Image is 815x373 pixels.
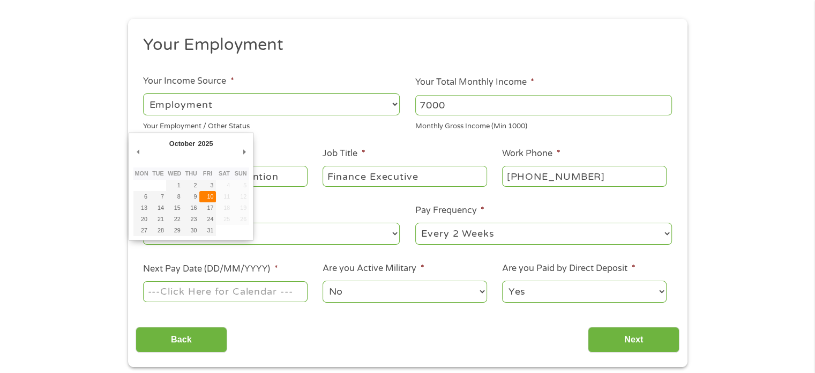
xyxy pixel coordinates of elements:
div: Your Employment / Other Status [143,118,400,132]
button: 6 [133,191,150,202]
input: Cashier [323,166,487,186]
label: Next Pay Date (DD/MM/YYYY) [143,264,278,275]
button: 9 [183,191,199,202]
button: 31 [199,225,216,236]
input: 1800 [415,95,672,115]
button: 3 [199,180,216,191]
button: 7 [150,191,167,202]
abbr: Tuesday [152,170,164,177]
button: 30 [183,225,199,236]
abbr: Sunday [235,170,247,177]
button: Previous Month [133,145,143,159]
button: 22 [166,214,183,225]
label: Your Total Monthly Income [415,77,534,88]
div: Monthly Gross Income (Min 1000) [415,118,672,132]
div: 2025 [197,137,214,151]
button: 2 [183,180,199,191]
label: Pay Frequency [415,205,484,216]
label: Your Income Source [143,76,234,87]
abbr: Friday [203,170,212,177]
button: 20 [133,214,150,225]
abbr: Wednesday [168,170,181,177]
label: Work Phone [502,148,560,159]
button: 16 [183,202,199,214]
abbr: Thursday [185,170,197,177]
button: 28 [150,225,167,236]
label: Are you Paid by Direct Deposit [502,263,635,274]
button: 10 [199,191,216,202]
button: 13 [133,202,150,214]
input: Back [136,327,227,353]
h2: Your Employment [143,34,664,56]
button: 1 [166,180,183,191]
button: 27 [133,225,150,236]
button: 21 [150,214,167,225]
input: Next [588,327,679,353]
abbr: Saturday [219,170,230,177]
input: Use the arrow keys to pick a date [143,281,307,302]
div: October [168,137,197,151]
button: 15 [166,202,183,214]
button: 24 [199,214,216,225]
button: 8 [166,191,183,202]
button: 17 [199,202,216,214]
button: 23 [183,214,199,225]
button: Next Month [240,145,249,159]
button: 14 [150,202,167,214]
button: 29 [166,225,183,236]
label: Job Title [323,148,365,159]
abbr: Monday [135,170,148,177]
input: (231) 754-4010 [502,166,666,186]
label: Are you Active Military [323,263,424,274]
